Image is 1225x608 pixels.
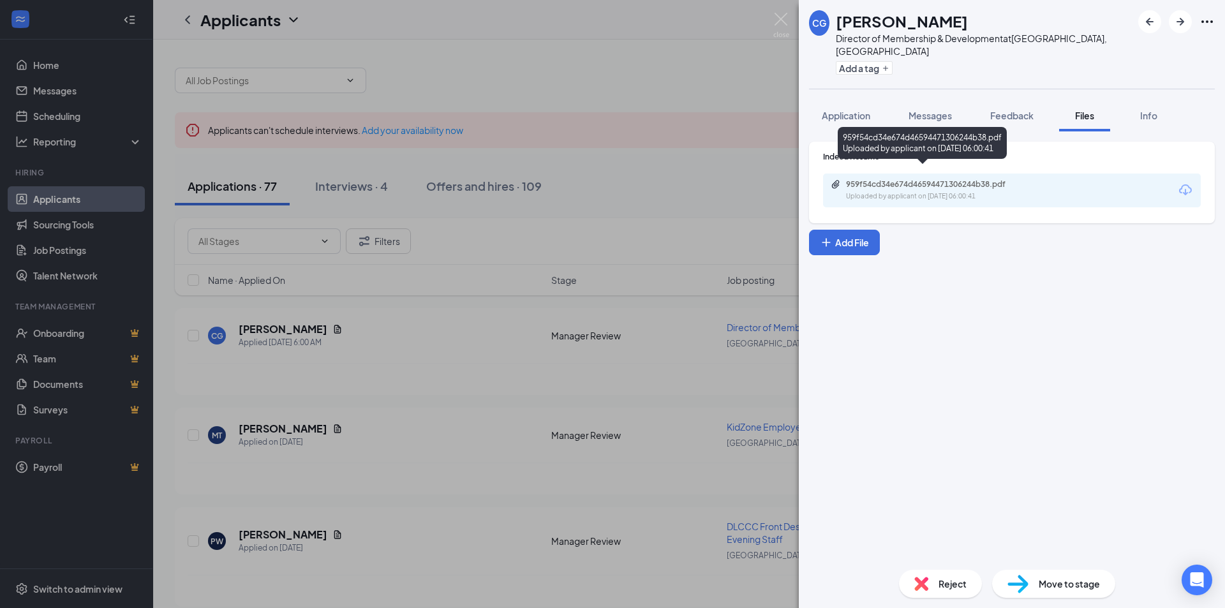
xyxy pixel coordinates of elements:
div: 959f54cd34e674d46594471306244b38.pdf [846,179,1025,189]
a: Paperclip959f54cd34e674d46594471306244b38.pdfUploaded by applicant on [DATE] 06:00:41 [831,179,1037,202]
div: CG [812,17,826,29]
svg: ArrowLeftNew [1142,14,1157,29]
span: Feedback [990,110,1034,121]
button: Add FilePlus [809,230,880,255]
span: Messages [909,110,952,121]
svg: Plus [820,236,833,249]
span: Application [822,110,870,121]
button: ArrowRight [1169,10,1192,33]
div: 959f54cd34e674d46594471306244b38.pdf Uploaded by applicant on [DATE] 06:00:41 [838,127,1007,159]
span: Info [1140,110,1157,121]
svg: Plus [882,64,889,72]
button: ArrowLeftNew [1138,10,1161,33]
svg: Ellipses [1199,14,1215,29]
span: Reject [939,577,967,591]
span: Move to stage [1039,577,1100,591]
div: Indeed Resume [823,151,1201,162]
div: Uploaded by applicant on [DATE] 06:00:41 [846,191,1037,202]
div: Open Intercom Messenger [1182,565,1212,595]
div: Director of Membership & Development at [GEOGRAPHIC_DATA], [GEOGRAPHIC_DATA] [836,32,1132,57]
svg: ArrowRight [1173,14,1188,29]
span: Files [1075,110,1094,121]
svg: Download [1178,182,1193,198]
button: PlusAdd a tag [836,61,893,75]
svg: Paperclip [831,179,841,189]
h1: [PERSON_NAME] [836,10,968,32]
